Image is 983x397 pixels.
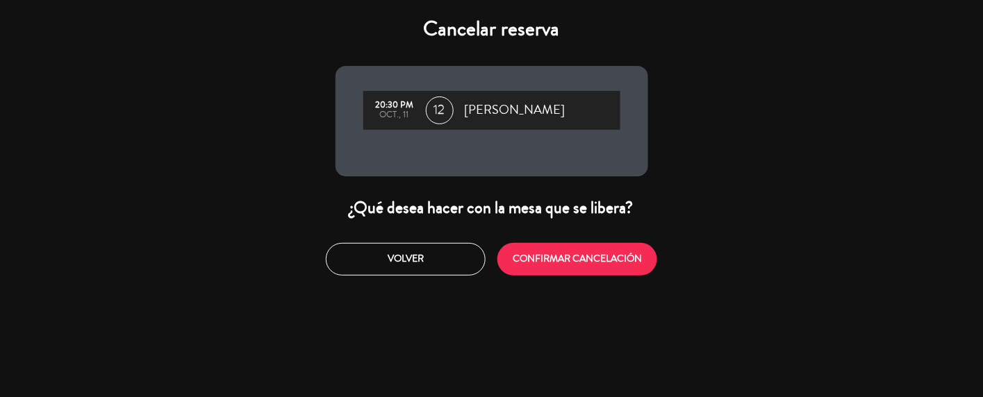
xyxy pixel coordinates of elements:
button: Volver [326,243,486,276]
div: 20:30 PM [370,101,419,110]
h4: Cancelar reserva [336,17,648,42]
div: ¿Qué desea hacer con la mesa que se libera? [336,197,648,219]
button: CONFIRMAR CANCELACIÓN [497,243,657,276]
span: [PERSON_NAME] [465,100,565,121]
span: 12 [426,96,454,124]
div: oct., 11 [370,110,419,120]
